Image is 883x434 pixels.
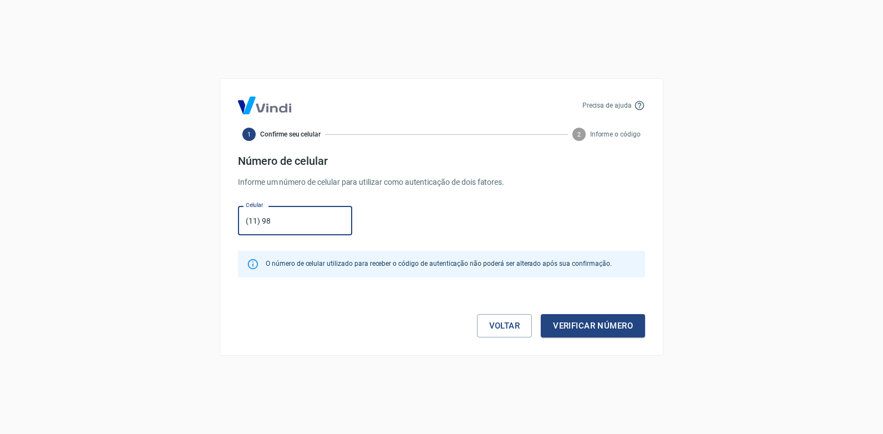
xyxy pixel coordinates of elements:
[590,129,641,139] span: Informe o código
[577,131,581,138] text: 2
[260,129,321,139] span: Confirme seu celular
[541,314,645,337] button: Verificar número
[582,100,632,110] p: Precisa de ajuda
[238,97,291,114] img: Logo Vind
[238,154,645,168] h4: Número de celular
[246,201,263,209] label: Celular
[477,314,532,337] a: Voltar
[266,254,611,274] div: O número de celular utilizado para receber o código de autenticação não poderá ser alterado após ...
[238,176,645,188] p: Informe um número de celular para utilizar como autenticação de dois fatores.
[247,131,251,138] text: 1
